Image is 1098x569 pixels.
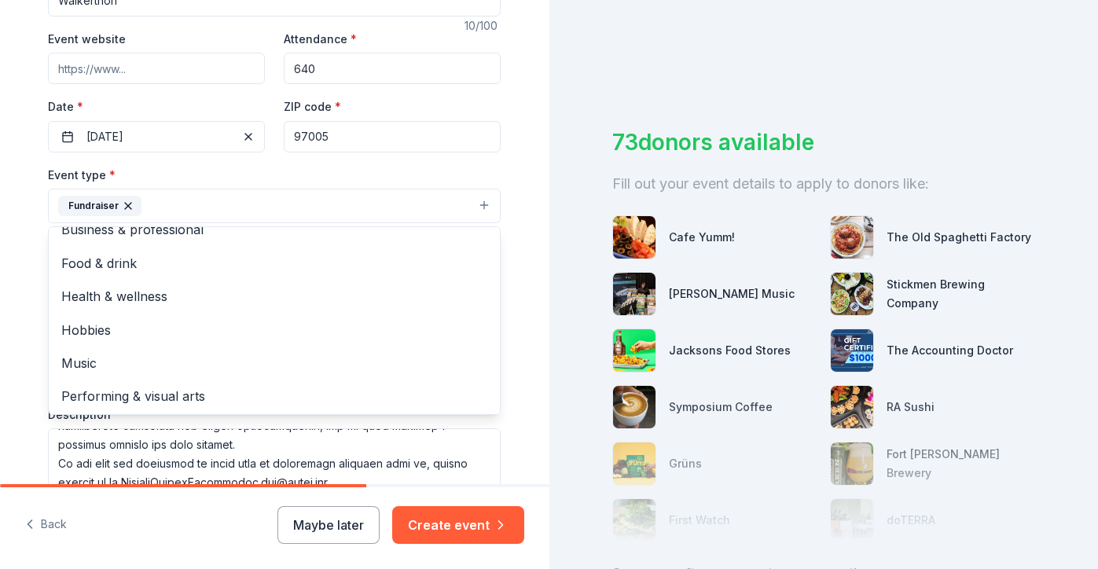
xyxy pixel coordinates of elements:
span: Music [61,353,487,373]
span: Performing & visual arts [61,386,487,406]
div: Fundraiser [58,196,141,216]
span: Health & wellness [61,286,487,307]
button: Fundraiser [48,189,501,223]
div: Fundraiser [48,226,501,415]
span: Hobbies [61,320,487,340]
span: Business & professional [61,219,487,240]
span: Food & drink [61,253,487,273]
